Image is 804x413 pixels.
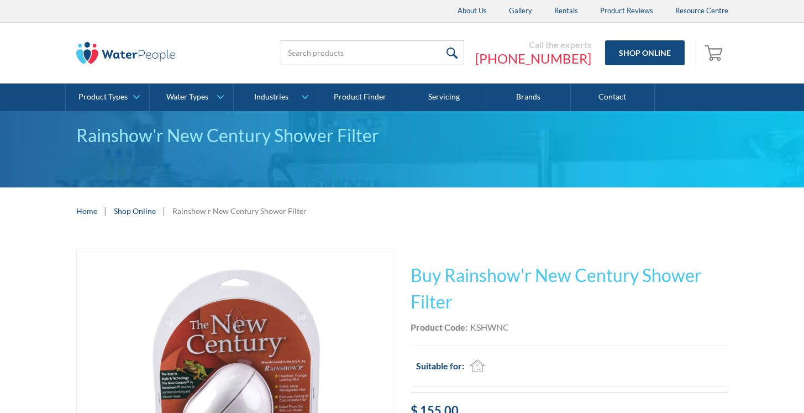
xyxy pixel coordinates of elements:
h1: Buy Rainshow'r New Century Shower Filter [411,262,728,315]
div: | [103,204,108,217]
div: Industries [254,92,288,102]
div: Rainshow'r New Century Shower Filter [172,205,307,217]
div: | [161,204,167,217]
a: Brands [486,83,570,111]
div: Product Types [78,92,128,102]
a: Shop Online [605,40,685,65]
h2: Suitable for: [416,359,464,373]
a: Product Types [66,83,149,111]
img: shopping cart [705,44,726,61]
a: Water Types [150,83,233,111]
a: Servicing [402,83,486,111]
a: Product Finder [318,83,402,111]
div: Call the experts [475,39,591,50]
a: Contact [571,83,655,111]
div: Rainshow'r New Century Shower Filter [76,122,728,149]
div: Water Types [166,92,208,102]
div: KSHWNC [470,321,509,334]
a: Industries [234,83,317,111]
strong: Product Code: [411,322,467,332]
img: The Water People [76,42,176,64]
input: Search products [281,40,464,65]
a: [PHONE_NUMBER] [475,50,591,67]
a: Open empty cart [702,40,728,66]
a: Home [76,205,97,217]
a: Shop Online [114,205,156,217]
